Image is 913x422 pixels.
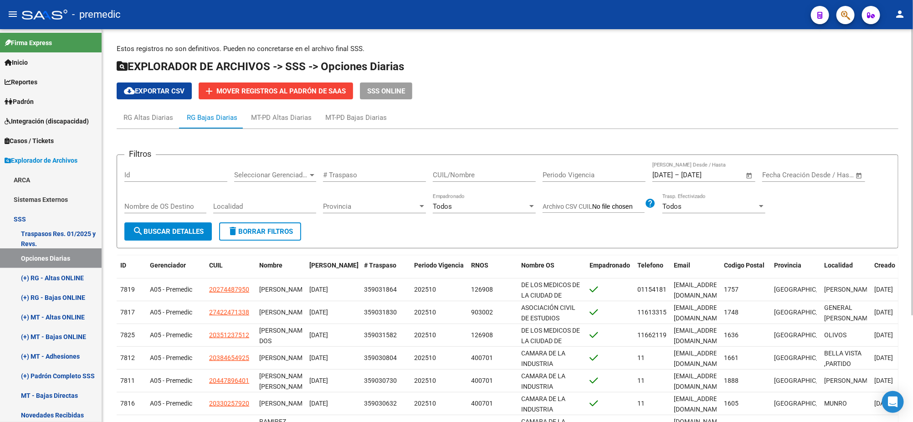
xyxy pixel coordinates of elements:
div: RG Altas Diarias [123,113,173,123]
span: A05 - Premedic [150,309,192,316]
span: [PERSON_NAME] [309,262,359,269]
span: [PERSON_NAME] [PERSON_NAME] [259,372,308,390]
span: 1888 [724,377,739,384]
button: SSS ONLINE [360,82,412,99]
span: A05 - Premedic [150,354,192,361]
span: 1636 [724,331,739,339]
datatable-header-cell: Provincia [770,256,821,286]
span: g.arcf.lor98+5nfe@gmail.com [674,350,726,367]
span: 1748 [724,309,739,316]
span: Empadronado [590,262,630,269]
input: Fecha inicio [652,171,673,179]
span: [PERSON_NAME] [259,354,308,361]
span: 7812 [120,354,135,361]
span: SSS ONLINE [367,87,405,95]
button: Open calendar [854,170,865,181]
span: 1161331512 [637,309,674,316]
span: 11 [637,377,645,384]
span: [GEOGRAPHIC_DATA] [774,400,836,407]
datatable-header-cell: Fecha Traspaso [306,256,360,286]
div: MT-PD Altas Diarias [251,113,312,123]
span: GENERAL [PERSON_NAME] [824,304,873,322]
span: ID [120,262,126,269]
datatable-header-cell: Codigo Postal [720,256,770,286]
span: A05 - Premedic [150,400,192,407]
span: 20447896401 [209,377,249,384]
span: 202510 [414,331,436,339]
span: t.abor.da.milto.n.24+9iig@gmail.com [674,372,726,390]
span: [DATE] [874,354,893,361]
span: [GEOGRAPHIC_DATA] [774,354,836,361]
span: 400701 [471,400,493,407]
span: Padrón [5,97,34,107]
span: Borrar Filtros [227,227,293,236]
mat-icon: menu [7,9,18,20]
span: Localidad [824,262,853,269]
span: 903002 [471,309,493,316]
div: MT-PD Bajas Diarias [325,113,387,123]
span: [PERSON_NAME] [824,286,873,293]
span: 1166211990 [637,331,674,339]
span: 11 [637,354,645,361]
span: Reportes [5,77,37,87]
mat-icon: help [645,198,656,209]
span: [PERSON_NAME] [259,309,308,316]
span: 7811 [120,377,135,384]
span: Todos [662,202,682,211]
span: Archivo CSV CUIL [543,203,592,210]
span: 202510 [414,286,436,293]
datatable-header-cell: Localidad [821,256,871,286]
span: ASOCIACIÓN CIVIL DE ESTUDIOS SUPERIORES ([GEOGRAPHIC_DATA]) [521,304,587,342]
span: 359030730 [364,377,397,384]
span: CAMARA DE LA INDUSTRIA CURTIDORA ARGENTINA [521,372,565,411]
span: 1605 [724,400,739,407]
span: OLIVOS [824,331,846,339]
span: 20384654925 [209,354,249,361]
span: A05 - Premedic [150,286,192,293]
datatable-header-cell: CUIL [205,256,256,286]
mat-icon: search [133,226,144,237]
span: [PERSON_NAME] [259,286,308,293]
span: 7819 [120,286,135,293]
span: # Traspaso [364,262,396,269]
span: Provincia [774,262,801,269]
datatable-header-cell: # Traspaso [360,256,410,286]
span: Integración (discapacidad) [5,116,89,126]
span: camargodossantos@saludsa.com.ar [674,327,726,345]
datatable-header-cell: Gerenciador [146,256,205,286]
span: [PERSON_NAME] [824,377,873,384]
span: A05 - Premedic [150,331,192,339]
span: [GEOGRAPHIC_DATA] [774,377,836,384]
mat-icon: cloud_download [124,85,135,96]
span: Nombre OS [521,262,554,269]
button: Exportar CSV [117,82,192,99]
span: [DATE] [874,377,893,384]
span: 202510 [414,309,436,316]
span: 11 [637,400,645,407]
span: pereyr.a.80.crist.in.a+zqvp@gmail.com [674,395,726,413]
div: [DATE] [309,376,357,386]
div: [DATE] [309,307,357,318]
span: 7825 [120,331,135,339]
span: 202510 [414,377,436,384]
input: Archivo CSV CUIL [592,203,645,211]
span: [PERSON_NAME] [259,400,308,407]
span: joseph_vm25@hotmail.com [674,281,726,299]
span: A05 - Premedic [150,377,192,384]
button: Borrar Filtros [219,222,301,241]
span: 7816 [120,400,135,407]
span: Buscar Detalles [133,227,204,236]
span: 202510 [414,400,436,407]
span: Email [674,262,690,269]
span: [DATE] [874,286,893,293]
button: Buscar Detalles [124,222,212,241]
div: [DATE] [309,330,357,340]
mat-icon: delete [227,226,238,237]
div: RG Bajas Diarias [187,113,237,123]
datatable-header-cell: Nombre [256,256,306,286]
mat-icon: person [895,9,906,20]
span: 20330257920 [209,400,249,407]
h3: Filtros [124,148,156,160]
span: 359031582 [364,331,397,339]
p: Estos registros no son definitivos. Pueden no concretarse en el archivo final SSS. [117,44,898,54]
